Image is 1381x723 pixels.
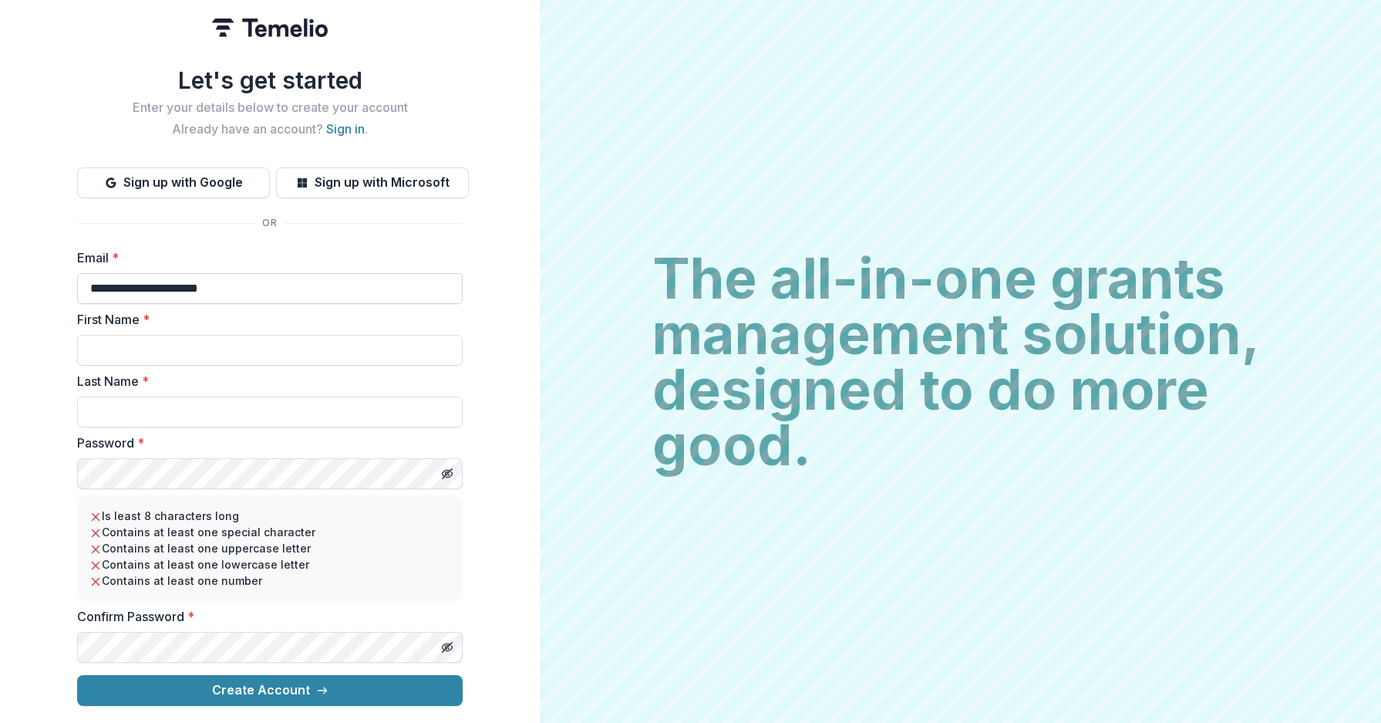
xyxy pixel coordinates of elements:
label: Last Name [77,372,453,390]
img: Temelio [212,19,328,37]
li: Contains at least one special character [89,524,450,540]
button: Sign up with Google [77,167,270,198]
button: Toggle password visibility [435,635,460,660]
a: Sign in [326,121,365,137]
label: Email [77,248,453,267]
li: Contains at least one lowercase letter [89,556,450,573]
label: Confirm Password [77,607,453,626]
button: Sign up with Microsoft [276,167,469,198]
li: Contains at least one uppercase letter [89,540,450,556]
li: Is least 8 characters long [89,508,450,524]
h2: Already have an account? . [77,122,463,137]
button: Toggle password visibility [435,461,460,486]
h2: Enter your details below to create your account [77,100,463,115]
h1: Let's get started [77,66,463,94]
button: Create Account [77,675,463,706]
label: Password [77,434,453,452]
label: First Name [77,310,453,329]
li: Contains at least one number [89,573,450,589]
